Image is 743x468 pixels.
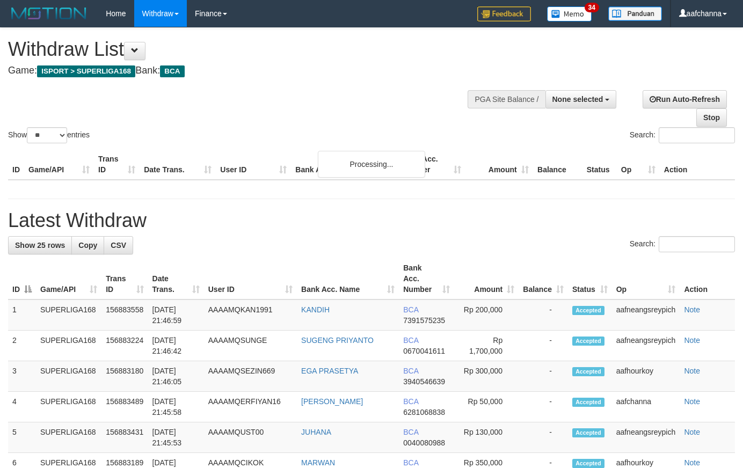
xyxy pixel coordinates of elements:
[519,258,568,299] th: Balance: activate to sort column ascending
[8,361,36,392] td: 3
[71,236,104,254] a: Copy
[301,367,358,375] a: EGA PRASETYA
[612,258,680,299] th: Op: activate to sort column ascending
[8,149,24,180] th: ID
[8,236,72,254] a: Show 25 rows
[8,127,90,143] label: Show entries
[301,428,331,436] a: JUHANA
[111,241,126,250] span: CSV
[572,337,604,346] span: Accepted
[148,422,204,453] td: [DATE] 21:45:53
[8,422,36,453] td: 5
[301,305,330,314] a: KANDIH
[454,299,519,331] td: Rp 200,000
[659,127,735,143] input: Search:
[585,3,599,12] span: 34
[403,316,445,325] span: Copy 7391575235 to clipboard
[8,299,36,331] td: 1
[101,361,148,392] td: 156883180
[680,258,735,299] th: Action
[204,392,297,422] td: AAAAMQERFIYAN16
[101,258,148,299] th: Trans ID: activate to sort column ascending
[94,149,140,180] th: Trans ID
[684,367,700,375] a: Note
[148,392,204,422] td: [DATE] 21:45:58
[101,331,148,361] td: 156883224
[101,392,148,422] td: 156883489
[643,90,727,108] a: Run Auto-Refresh
[8,39,485,60] h1: Withdraw List
[684,397,700,406] a: Note
[545,90,617,108] button: None selected
[477,6,531,21] img: Feedback.jpg
[659,236,735,252] input: Search:
[36,299,101,331] td: SUPERLIGA168
[291,149,397,180] th: Bank Acc. Name
[552,95,603,104] span: None selected
[608,6,662,21] img: panduan.png
[403,458,418,467] span: BCA
[547,6,592,21] img: Button%20Memo.svg
[204,299,297,331] td: AAAAMQKAN1991
[148,361,204,392] td: [DATE] 21:46:05
[468,90,545,108] div: PGA Site Balance /
[36,392,101,422] td: SUPERLIGA168
[684,428,700,436] a: Note
[36,422,101,453] td: SUPERLIGA168
[612,331,680,361] td: aafneangsreypich
[403,428,418,436] span: BCA
[403,336,418,345] span: BCA
[398,149,465,180] th: Bank Acc. Number
[318,151,425,178] div: Processing...
[27,127,67,143] select: Showentries
[612,361,680,392] td: aafhourkoy
[465,149,533,180] th: Amount
[8,331,36,361] td: 2
[36,331,101,361] td: SUPERLIGA168
[612,392,680,422] td: aafchanna
[572,398,604,407] span: Accepted
[696,108,727,127] a: Stop
[8,5,90,21] img: MOTION_logo.png
[684,458,700,467] a: Note
[572,459,604,468] span: Accepted
[572,428,604,437] span: Accepted
[533,149,582,180] th: Balance
[568,258,612,299] th: Status: activate to sort column ascending
[582,149,617,180] th: Status
[101,299,148,331] td: 156883558
[519,392,568,422] td: -
[454,361,519,392] td: Rp 300,000
[612,422,680,453] td: aafneangsreypich
[403,305,418,314] span: BCA
[36,258,101,299] th: Game/API: activate to sort column ascending
[454,258,519,299] th: Amount: activate to sort column ascending
[660,149,735,180] th: Action
[104,236,133,254] a: CSV
[403,347,445,355] span: Copy 0670041611 to clipboard
[37,65,135,77] span: ISPORT > SUPERLIGA168
[148,331,204,361] td: [DATE] 21:46:42
[297,258,399,299] th: Bank Acc. Name: activate to sort column ascending
[617,149,660,180] th: Op
[204,331,297,361] td: AAAAMQSUNGE
[519,331,568,361] td: -
[572,306,604,315] span: Accepted
[160,65,184,77] span: BCA
[301,397,363,406] a: [PERSON_NAME]
[78,241,97,250] span: Copy
[630,127,735,143] label: Search:
[572,367,604,376] span: Accepted
[8,392,36,422] td: 4
[36,361,101,392] td: SUPERLIGA168
[301,336,374,345] a: SUGENG PRIYANTO
[216,149,291,180] th: User ID
[519,361,568,392] td: -
[148,299,204,331] td: [DATE] 21:46:59
[204,422,297,453] td: AAAAMQUST00
[140,149,216,180] th: Date Trans.
[403,438,445,447] span: Copy 0040080988 to clipboard
[403,367,418,375] span: BCA
[204,361,297,392] td: AAAAMQSEZIN669
[101,422,148,453] td: 156883431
